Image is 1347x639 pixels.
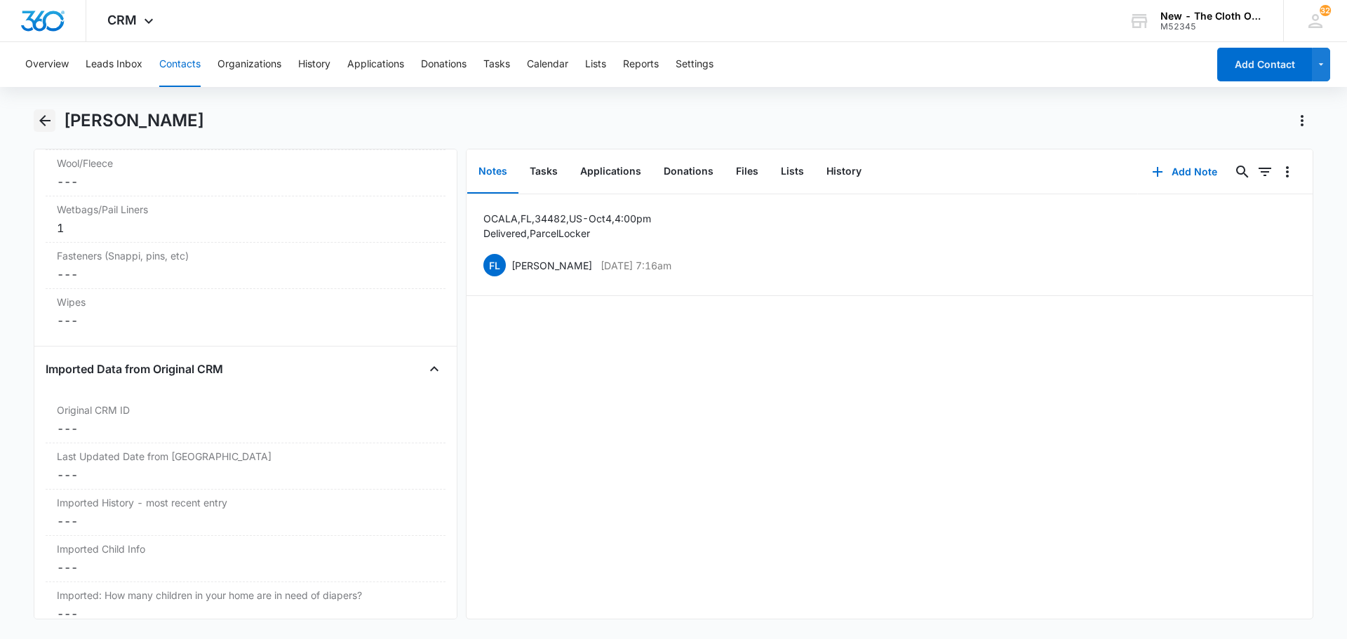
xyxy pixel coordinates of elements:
button: Tasks [483,42,510,87]
button: Close [423,358,445,380]
button: Overview [25,42,69,87]
button: Applications [569,150,652,194]
button: History [298,42,330,87]
button: Lists [585,42,606,87]
label: Wool/Fleece [57,156,434,170]
button: Filters [1254,161,1276,183]
div: Wetbags/Pail Liners1 [46,196,445,243]
button: Settings [676,42,713,87]
button: History [815,150,873,194]
button: Organizations [217,42,281,87]
button: Calendar [527,42,568,87]
button: Search... [1231,161,1254,183]
label: Last Updated Date from [GEOGRAPHIC_DATA] [57,449,434,464]
label: Imported History - most recent entry [57,495,434,510]
div: Imported History - most recent entry--- [46,490,445,536]
dd: --- [57,312,434,329]
dd: --- [57,173,434,190]
p: Delivered, Parcel Locker [483,226,651,241]
button: Contacts [159,42,201,87]
h1: [PERSON_NAME] [64,110,204,131]
div: account name [1160,11,1263,22]
span: 32 [1320,5,1331,16]
button: Tasks [518,150,569,194]
label: Fasteners (Snappi, pins, etc) [57,248,434,263]
button: Applications [347,42,404,87]
button: Notes [467,150,518,194]
label: Original CRM ID [57,403,434,417]
label: Imported: How many children in your home are in need of diapers? [57,588,434,603]
div: Imported Child Info--- [46,536,445,582]
button: Add Note [1138,155,1231,189]
div: 1 [57,220,434,236]
div: Wipes--- [46,289,445,335]
span: CRM [107,13,137,27]
button: Lists [770,150,815,194]
label: Imported Child Info [57,542,434,556]
div: Wool/Fleece--- [46,150,445,196]
div: account id [1160,22,1263,32]
p: [PERSON_NAME] [511,258,592,273]
dd: --- [57,513,434,530]
div: Fasteners (Snappi, pins, etc)--- [46,243,445,289]
button: Leads Inbox [86,42,142,87]
span: FL [483,254,506,276]
button: Overflow Menu [1276,161,1299,183]
h4: Imported Data from Original CRM [46,361,223,377]
button: Add Contact [1217,48,1312,81]
button: Back [34,109,55,132]
button: Donations [421,42,467,87]
dd: --- [57,266,434,283]
div: Last Updated Date from [GEOGRAPHIC_DATA]--- [46,443,445,490]
dd: --- [57,559,434,576]
label: Wipes [57,295,434,309]
button: Files [725,150,770,194]
p: [DATE] 7:16am [601,258,671,273]
button: Actions [1291,109,1313,132]
dd: --- [57,420,434,437]
div: notifications count [1320,5,1331,16]
button: Reports [623,42,659,87]
div: Imported: How many children in your home are in need of diapers?--- [46,582,445,628]
button: Donations [652,150,725,194]
label: Wetbags/Pail Liners [57,202,434,217]
dd: --- [57,466,434,483]
dd: --- [57,605,434,622]
p: OCALA, FL, 34482, US-Oct 4, 4:00pm [483,211,651,226]
div: Original CRM ID--- [46,397,445,443]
